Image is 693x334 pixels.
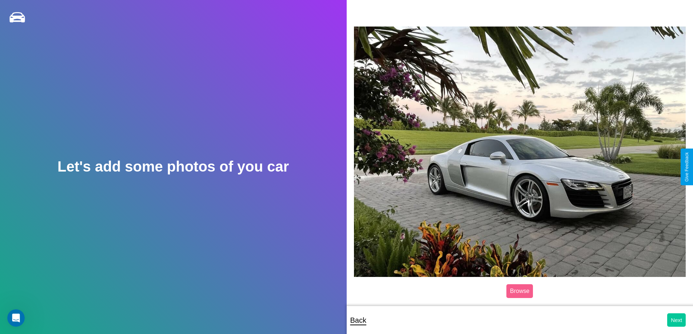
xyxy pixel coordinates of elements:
[57,158,289,175] h2: Let's add some photos of you car
[7,309,25,327] iframe: Intercom live chat
[354,27,686,277] img: posted
[506,284,533,298] label: Browse
[684,152,689,182] div: Give Feedback
[667,313,686,327] button: Next
[350,314,366,327] p: Back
